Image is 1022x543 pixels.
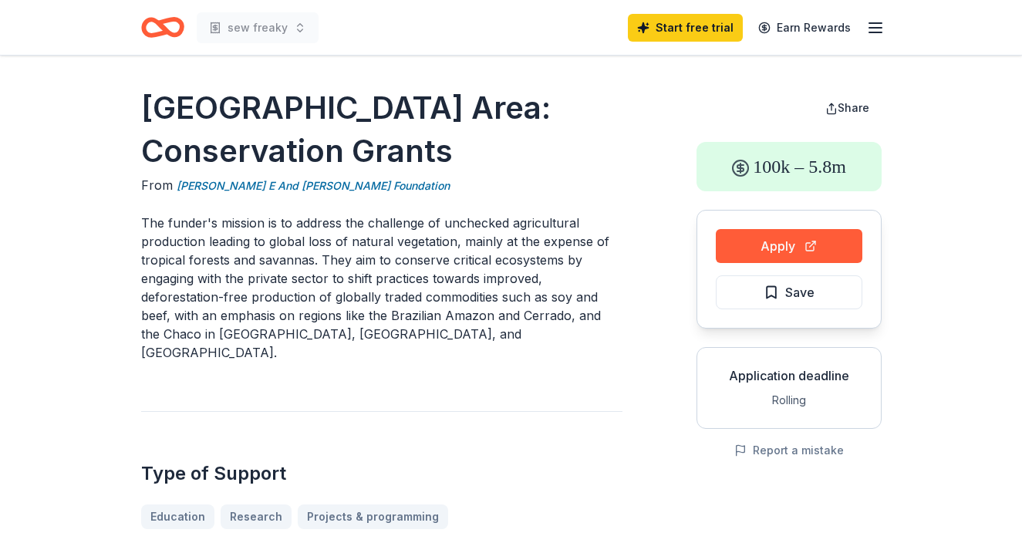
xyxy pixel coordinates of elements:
button: Apply [716,229,862,263]
div: Application deadline [710,366,869,385]
h2: Type of Support [141,461,622,486]
button: sew freaky [197,12,319,43]
a: Start free trial [628,14,743,42]
a: Research [221,504,292,529]
span: Save [785,282,815,302]
a: [PERSON_NAME] E And [PERSON_NAME] Foundation [177,177,450,195]
button: Save [716,275,862,309]
button: Share [813,93,882,123]
div: 100k – 5.8m [697,142,882,191]
span: Share [838,101,869,114]
button: Report a mistake [734,441,844,460]
p: The funder's mission is to address the challenge of unchecked agricultural production leading to ... [141,214,622,362]
div: From [141,176,622,195]
a: Earn Rewards [749,14,860,42]
a: Home [141,9,184,46]
a: Education [141,504,214,529]
h1: [GEOGRAPHIC_DATA] Area: Conservation Grants [141,86,622,173]
div: Rolling [710,391,869,410]
a: Projects & programming [298,504,448,529]
span: sew freaky [228,19,288,37]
